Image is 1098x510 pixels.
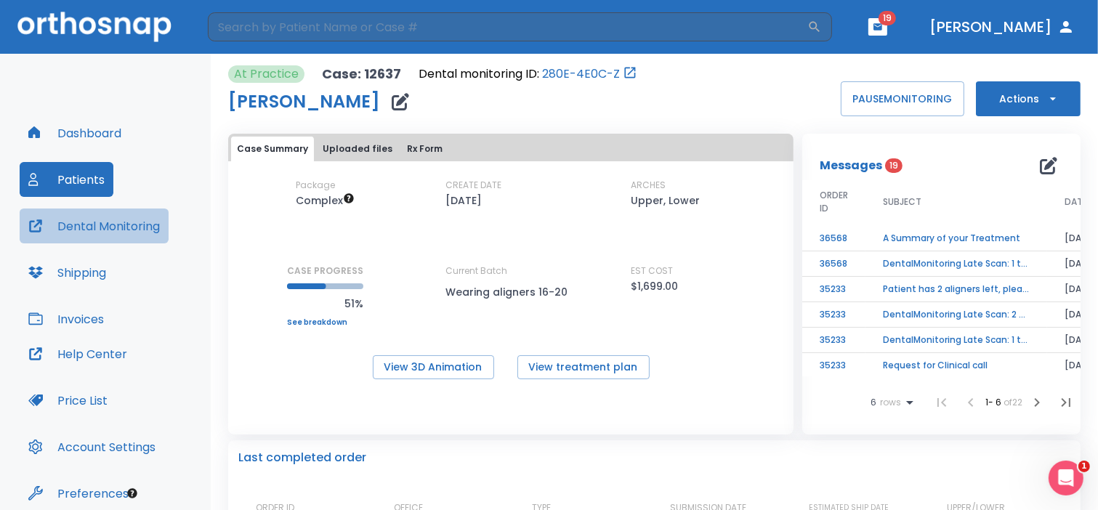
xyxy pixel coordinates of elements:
img: Orthosnap [17,12,171,41]
button: Shipping [20,255,115,290]
button: [PERSON_NAME] [924,14,1081,40]
td: 35233 [802,302,865,328]
p: EST COST [631,264,674,278]
h1: [PERSON_NAME] [228,93,380,110]
a: See breakdown [287,318,363,327]
span: rows [876,397,901,408]
p: CASE PROGRESS [287,264,363,278]
button: Rx Form [401,137,448,161]
button: Dental Monitoring [20,209,169,243]
input: Search by Patient Name or Case # [208,12,807,41]
button: Help Center [20,336,136,371]
td: A Summary of your Treatment [865,226,1047,251]
div: Open patient in dental monitoring portal [419,65,637,83]
td: 36568 [802,251,865,277]
td: Patient has 2 aligners left, please order next set! [865,277,1047,302]
div: Tooltip anchor [126,487,139,500]
td: 35233 [802,277,865,302]
a: 280E-4E0C-Z [542,65,620,83]
button: PAUSEMONITORING [841,81,964,116]
p: Last completed order [238,449,366,466]
p: Wearing aligners 16-20 [445,283,576,301]
p: ARCHES [631,179,666,192]
span: ORDER ID [820,189,848,215]
td: Request for Clinical call [865,353,1047,379]
td: 35233 [802,328,865,353]
span: 1 - 6 [985,396,1004,408]
button: Invoices [20,301,113,336]
p: Package [296,179,335,192]
button: Price List [20,383,116,418]
td: 35233 [802,353,865,379]
button: Case Summary [231,137,314,161]
p: Current Batch [445,264,576,278]
td: DentalMonitoring Late Scan: 1 to 2 Weeks Notification [865,328,1047,353]
p: Dental monitoring ID: [419,65,539,83]
button: View treatment plan [517,355,650,379]
span: of 22 [1004,396,1022,408]
span: SUBJECT [883,195,921,209]
button: View 3D Animation [373,355,494,379]
button: Dashboard [20,116,130,150]
p: Upper, Lower [631,192,701,209]
button: Patients [20,162,113,197]
p: At Practice [234,65,299,83]
td: 36568 [802,226,865,251]
p: 51% [287,295,363,312]
iframe: Intercom live chat [1049,461,1083,495]
span: 6 [871,397,876,408]
button: Account Settings [20,429,164,464]
td: DentalMonitoring Late Scan: 2 - 4 Weeks Notification [865,302,1047,328]
button: Actions [976,81,1081,116]
span: 19 [879,11,896,25]
p: $1,699.00 [631,278,679,295]
button: Uploaded files [317,137,398,161]
span: Up to 50 Steps (100 aligners) [296,193,355,208]
p: Messages [820,157,882,174]
span: DATE [1065,195,1087,209]
td: DentalMonitoring Late Scan: 1 to 2 Weeks Notification [865,251,1047,277]
span: 1 [1078,461,1090,472]
p: [DATE] [445,192,482,209]
p: CREATE DATE [445,179,501,192]
span: 19 [885,158,903,173]
p: Case: 12637 [322,65,401,83]
div: tabs [231,137,791,161]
